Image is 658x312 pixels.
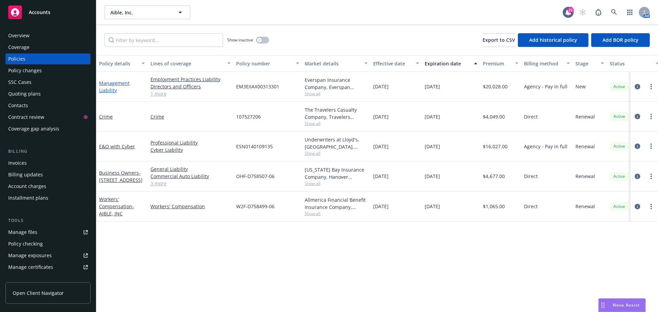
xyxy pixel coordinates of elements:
button: Stage [573,55,607,72]
div: Coverage [8,42,29,53]
span: Active [612,143,626,149]
a: Manage files [5,227,90,238]
button: Policy details [96,55,148,72]
div: Tools [5,217,90,224]
button: Lines of coverage [148,55,233,72]
span: $1,065.00 [483,203,505,210]
div: Billing method [524,60,562,67]
a: Start snowing [576,5,589,19]
a: Contract review [5,112,90,123]
div: Policy details [99,60,137,67]
span: $16,027.00 [483,143,508,150]
a: Workers' Compensation [150,203,231,210]
div: Quoting plans [8,88,41,99]
span: Manage exposures [5,250,90,261]
a: SSC Cases [5,77,90,88]
a: Accounts [5,3,90,22]
span: Open Client Navigator [13,289,64,297]
button: Export to CSV [483,33,515,47]
span: Show all [305,180,368,186]
a: more [647,112,655,121]
div: 22 [568,7,574,13]
a: more [647,83,655,91]
div: Status [610,60,651,67]
div: Manage certificates [8,262,53,273]
button: Effective date [370,55,422,72]
a: circleInformation [633,202,642,211]
div: Billing updates [8,169,43,180]
button: Billing method [521,55,573,72]
a: General Liability [150,165,231,173]
span: Renewal [575,143,595,150]
div: Account charges [8,181,46,192]
span: Agency - Pay in full [524,143,568,150]
span: ESN0140109135 [236,143,273,150]
div: Policy changes [8,65,42,76]
a: E&O with Cyber [99,143,135,150]
span: New [575,83,586,90]
a: Cyber Liability [150,146,231,153]
button: Nova Assist [598,298,646,312]
a: Professional Liability [150,139,231,146]
span: Add BOR policy [602,37,638,43]
div: Allmerica Financial Benefit Insurance Company, Hanover Insurance Group [305,196,368,211]
a: Report a Bug [592,5,605,19]
div: Installment plans [8,192,48,203]
span: Show all [305,150,368,156]
a: 3 more [150,180,231,187]
a: Coverage gap analysis [5,123,90,134]
div: Everspan Insurance Company, Everspan Insurance Company, CRC Group [305,76,368,91]
span: Accounts [29,10,50,15]
a: Policy changes [5,65,90,76]
div: Market details [305,60,360,67]
div: Effective date [373,60,412,67]
span: Renewal [575,173,595,180]
span: Renewal [575,113,595,120]
a: circleInformation [633,142,642,150]
span: [DATE] [373,83,389,90]
a: Policy checking [5,238,90,249]
a: Manage claims [5,273,90,284]
div: Coverage gap analysis [8,123,59,134]
a: circleInformation [633,172,642,180]
a: Crime [150,113,231,120]
div: Manage exposures [8,250,52,261]
button: Market details [302,55,370,72]
span: [DATE] [425,113,440,120]
div: Policy number [236,60,292,67]
span: Show all [305,211,368,216]
div: Policy checking [8,238,43,249]
button: Add BOR policy [591,33,650,47]
a: Overview [5,30,90,41]
div: Invoices [8,158,27,169]
span: Show all [305,91,368,97]
button: Premium [480,55,521,72]
span: 107527206 [236,113,261,120]
a: Directors and Officers [150,83,231,90]
span: - [STREET_ADDRESS] [99,170,143,183]
a: Management Liability [99,80,130,93]
span: [DATE] [425,173,440,180]
a: Switch app [623,5,637,19]
div: Overview [8,30,29,41]
span: [DATE] [425,83,440,90]
span: Active [612,84,626,90]
a: Business Owners [99,170,143,183]
span: Agency - Pay in full [524,83,568,90]
a: Employment Practices Liability [150,76,231,83]
span: [DATE] [373,173,389,180]
button: Expiration date [422,55,480,72]
a: Invoices [5,158,90,169]
a: Account charges [5,181,90,192]
span: Active [612,203,626,210]
div: The Travelers Casualty Company, Travelers Insurance, CRC Group [305,106,368,121]
a: Contacts [5,100,90,111]
a: more [647,202,655,211]
span: OHF-D758507-06 [236,173,275,180]
div: Contract review [8,112,44,123]
a: Installment plans [5,192,90,203]
div: Policies [8,53,25,64]
span: Renewal [575,203,595,210]
span: Show all [305,121,368,126]
span: $20,028.00 [483,83,508,90]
